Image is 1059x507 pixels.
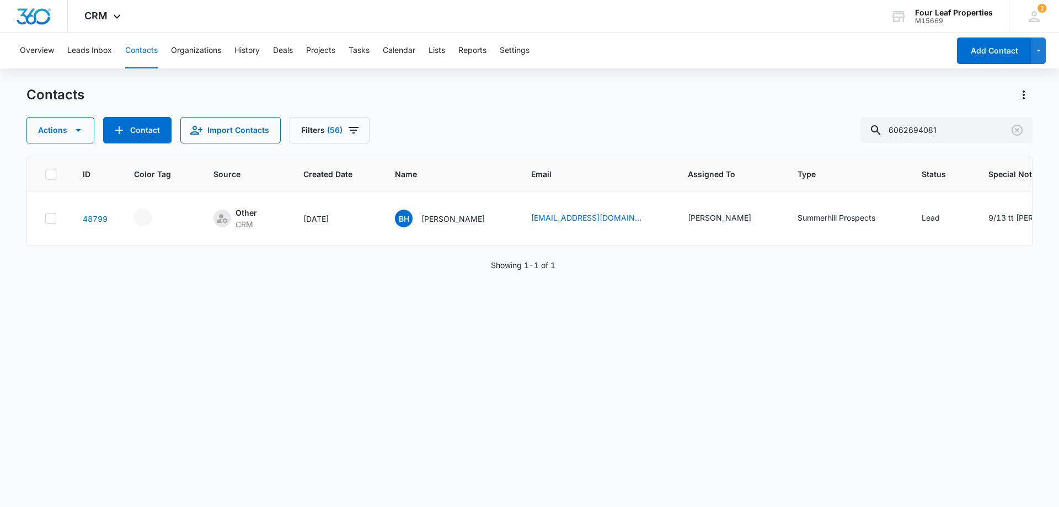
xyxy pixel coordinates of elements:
[234,33,260,68] button: History
[500,33,529,68] button: Settings
[1037,4,1046,13] div: notifications count
[860,117,1033,143] input: Search Contacts
[125,33,158,68] button: Contacts
[531,212,661,225] div: Email - bholland4580@gmail.com - Select to Edit Field
[1015,86,1033,104] button: Actions
[303,213,368,225] div: [DATE]
[688,168,755,180] span: Assigned To
[957,38,1031,64] button: Add Contact
[688,212,771,225] div: Assigned To - Adam Schoenborn - Select to Edit Field
[303,168,352,180] span: Created Date
[171,33,221,68] button: Organizations
[83,214,108,223] a: Navigate to contact details page for Brandon Holland
[395,168,489,180] span: Name
[236,207,257,218] div: Other
[395,210,413,227] span: BH
[349,33,370,68] button: Tasks
[213,207,277,230] div: Source - [object Object] - Select to Edit Field
[1008,121,1026,139] button: Clear
[915,8,993,17] div: account name
[395,210,505,227] div: Name - Brandon Holland - Select to Edit Field
[421,213,485,225] p: [PERSON_NAME]
[531,212,641,223] a: [EMAIL_ADDRESS][DOMAIN_NAME]
[922,212,960,225] div: Status - Lead - Select to Edit Field
[798,212,895,225] div: Type - Summerhill Prospects - Select to Edit Field
[491,259,555,271] p: Showing 1-1 of 1
[67,33,112,68] button: Leads Inbox
[688,212,751,223] div: [PERSON_NAME]
[383,33,415,68] button: Calendar
[531,168,645,180] span: Email
[83,168,92,180] span: ID
[798,212,875,223] div: Summerhill Prospects
[458,33,486,68] button: Reports
[180,117,281,143] button: Import Contacts
[103,117,172,143] button: Add Contact
[290,117,370,143] button: Filters
[134,168,171,180] span: Color Tag
[26,87,84,103] h1: Contacts
[429,33,445,68] button: Lists
[84,10,108,22] span: CRM
[236,218,257,230] div: CRM
[915,17,993,25] div: account id
[306,33,335,68] button: Projects
[798,168,879,180] span: Type
[1037,4,1046,13] span: 2
[922,168,946,180] span: Status
[20,33,54,68] button: Overview
[26,117,94,143] button: Actions
[213,168,261,180] span: Source
[273,33,293,68] button: Deals
[134,209,172,226] div: - - Select to Edit Field
[922,212,940,223] div: Lead
[327,126,343,134] span: (56)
